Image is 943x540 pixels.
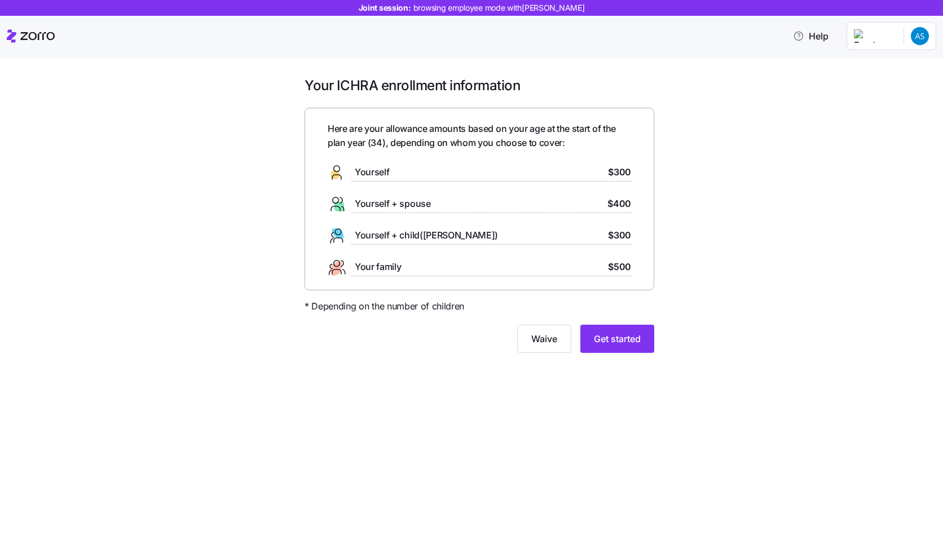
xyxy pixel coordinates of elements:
[531,332,557,346] span: Waive
[594,332,641,346] span: Get started
[413,2,585,14] span: browsing employee mode with [PERSON_NAME]
[580,325,654,353] button: Get started
[305,77,654,94] h1: Your ICHRA enrollment information
[607,197,631,211] span: $400
[608,260,631,274] span: $500
[911,27,929,45] img: 79a49fb43e8e966e666bc4646175e8e0
[608,228,631,242] span: $300
[517,325,571,353] button: Waive
[355,260,401,274] span: Your family
[359,2,585,14] span: Joint session:
[608,165,631,179] span: $300
[305,299,464,313] span: * Depending on the number of children
[355,197,431,211] span: Yourself + spouse
[328,122,631,150] span: Here are your allowance amounts based on your age at the start of the plan year ( 34 ), depending...
[793,29,829,43] span: Help
[784,25,838,47] button: Help
[854,29,894,43] img: Employer logo
[355,228,498,242] span: Yourself + child([PERSON_NAME])
[355,165,389,179] span: Yourself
